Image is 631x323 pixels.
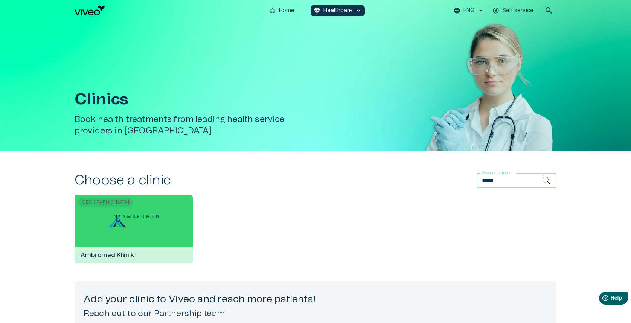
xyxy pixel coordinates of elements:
[311,5,365,16] button: ecg_heartHealthcarekeyboard_arrow_down
[541,3,556,18] button: open search modal
[266,5,299,16] button: homeHome
[355,7,362,14] span: keyboard_arrow_down
[544,6,553,15] span: search
[78,198,133,207] span: [GEOGRAPHIC_DATA]
[84,293,547,305] h4: Add your clinic to Viveo and reach more patients!
[323,7,352,15] p: Healthcare
[75,114,319,136] h5: Book health treatments from leading health service providers in [GEOGRAPHIC_DATA]
[572,289,631,310] iframe: Help widget launcher
[75,6,263,15] a: Navigate to homepage
[453,5,485,16] button: ENG
[75,195,193,263] a: [GEOGRAPHIC_DATA]Ambromed Kliinik logoAmbromed Kliinik
[482,170,512,176] label: Search clinics
[75,91,319,108] h1: Clinics
[491,5,535,16] button: Self service
[75,172,171,189] h2: Choose a clinic
[279,7,295,15] p: Home
[75,6,105,15] img: Viveo logo
[105,210,162,232] img: Ambromed Kliinik logo
[269,7,276,14] span: home
[314,7,320,14] span: ecg_heart
[406,21,556,247] img: Woman with doctor's equipment
[463,7,474,15] p: ENG
[75,245,140,265] h6: Ambromed Kliinik
[502,7,533,15] p: Self service
[84,308,547,319] h5: Reach out to our Partnership team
